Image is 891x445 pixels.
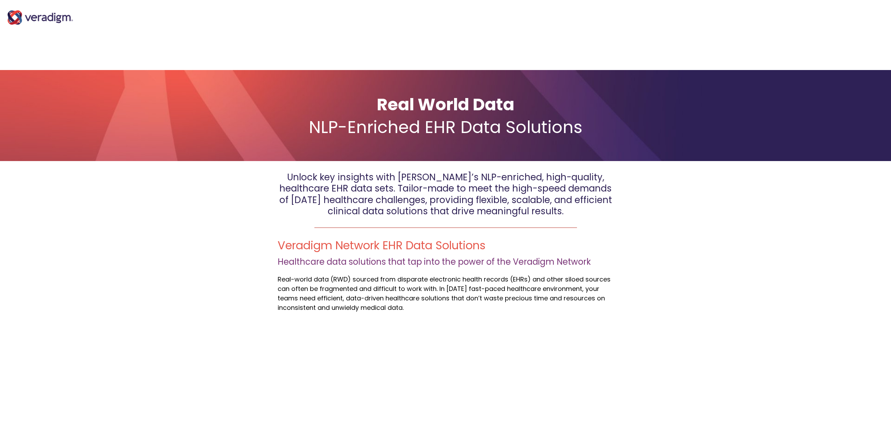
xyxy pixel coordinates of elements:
span: -world data (RWD) sourced from disparate electronic health records (EHRs) and other siloed source... [278,275,611,312]
span: Real [278,275,291,284]
img: Veradigm Logo [5,4,75,32]
span: Unlock key insights with [PERSON_NAME]’s NLP-enriched, high-quality, healthcare EHR data sets. [279,171,604,195]
span: NLP-Enriched EHR Data Solutions [309,116,583,139]
span: Veradigm Network EHR Data Solutions [278,237,486,253]
span: Real World Data [377,93,514,116]
iframe: YouTube video player [348,329,544,439]
span: Healthcare data solutions that tap into the power of the Veradigm Network [278,256,591,267]
span: Tailor-made to meet the high-speed demands of [DATE] healthcare challenges, providing flexible, s... [279,182,612,217]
